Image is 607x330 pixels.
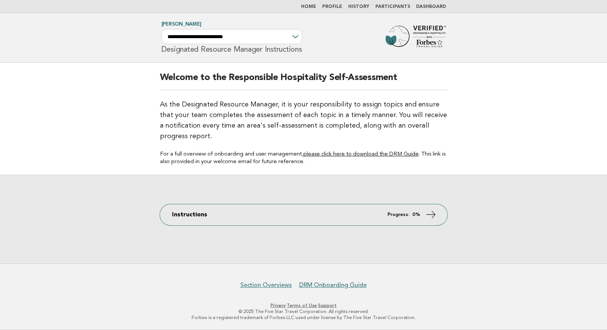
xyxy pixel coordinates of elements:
a: Profile [322,5,342,9]
a: Privacy [270,303,286,308]
strong: 0% [412,212,420,217]
img: Forbes Travel Guide [386,26,446,50]
em: Progress: [387,212,409,217]
p: As the Designated Resource Manager, it is your responsibility to assign topics and ensure that yo... [160,99,447,142]
a: Terms of Use [287,303,317,308]
a: Support [318,303,337,308]
h2: Welcome to the Responsible Hospitality Self-Assessment [160,72,447,90]
a: Home [301,5,316,9]
p: Forbes is a registered trademark of Forbes LLC used under license by The Five Star Travel Corpora... [73,315,535,321]
p: · · [73,302,535,308]
h1: Designated Resource Manager Instructions [161,22,302,53]
p: For a full overview of onboarding and user management, . This link is also provided in your welco... [160,151,447,166]
a: please click here to download the DRM Guide [303,151,419,157]
a: [PERSON_NAME] [161,22,201,27]
a: Instructions Progress: 0% [160,204,447,225]
a: History [348,5,369,9]
a: Participants [375,5,410,9]
a: DRM Onboarding Guide [299,281,367,289]
a: Section Overviews [240,281,292,289]
p: © 2025 The Five Star Travel Corporation. All rights reserved. [73,308,535,315]
a: Dashboard [416,5,446,9]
